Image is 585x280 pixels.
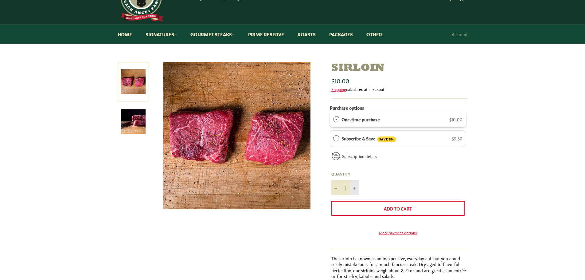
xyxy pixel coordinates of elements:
[330,105,364,111] label: Purchase options
[360,25,391,44] a: Other
[333,116,339,123] div: One-time purchase
[139,25,183,44] a: Signatures
[331,201,465,216] button: Add to Cart
[331,171,359,176] label: Quantity
[377,136,396,142] span: SAVE 5%
[331,180,341,195] button: Reduce item quantity by one
[333,135,339,142] div: Subscribe & Save
[323,25,359,44] a: Packages
[291,25,322,44] a: Roasts
[449,25,471,43] a: Account
[331,230,465,235] a: More payment options
[384,205,412,211] span: Add to Cart
[163,62,310,209] img: Sirloin
[331,86,346,92] a: Shipping
[452,135,462,141] span: $9.50
[111,25,138,44] a: Home
[331,62,468,75] h1: Sirloin
[242,25,290,44] a: Prime Reserve
[184,25,241,44] a: Gourmet Steaks
[121,109,146,134] img: Sirloin
[341,135,396,142] label: Subscribe & Save
[331,255,468,279] p: The sirloin is known as an inexpensive, everyday cut, but you could easily mistake ours for a muc...
[331,86,468,92] div: calculated at checkout.
[341,116,380,123] label: One-time purchase
[331,76,349,85] span: $10.00
[350,180,359,195] button: Increase item quantity by one
[342,153,377,159] a: Subscription details
[449,116,462,122] span: $10.00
